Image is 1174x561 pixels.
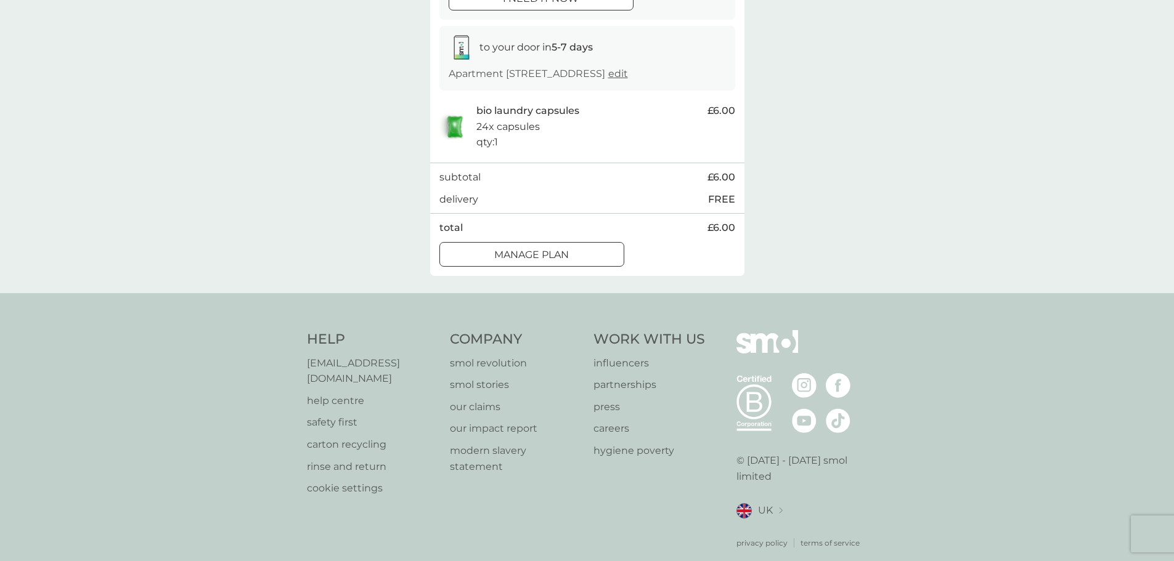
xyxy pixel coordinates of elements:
a: our impact report [450,421,581,437]
span: £6.00 [707,169,735,185]
a: safety first [307,414,438,430]
a: modern slavery statement [450,443,581,474]
a: rinse and return [307,459,438,475]
h4: Work With Us [593,330,705,349]
p: subtotal [439,169,481,185]
a: hygiene poverty [593,443,705,459]
p: 24x capsules [476,119,540,135]
p: © [DATE] - [DATE] smol limited [736,453,868,484]
a: cookie settings [307,480,438,496]
span: UK [758,502,773,519]
p: delivery [439,192,478,208]
a: influencers [593,355,705,371]
h4: Company [450,330,581,349]
img: visit the smol Tiktok page [826,408,850,433]
a: [EMAIL_ADDRESS][DOMAIN_NAME] [307,355,438,387]
strong: 5-7 days [552,41,593,53]
img: smol [736,330,798,372]
img: visit the smol Facebook page [826,373,850,398]
a: smol stories [450,377,581,393]
p: Apartment [STREET_ADDRESS] [449,66,628,82]
p: FREE [708,192,735,208]
a: help centre [307,393,438,409]
img: UK flag [736,503,752,519]
span: £6.00 [707,103,735,119]
a: smol revolution [450,355,581,371]
img: select a new location [779,507,783,514]
img: visit the smol Instagram page [792,373,817,398]
button: Manage plan [439,242,624,267]
p: Manage plan [494,247,569,263]
a: careers [593,421,705,437]
img: visit the smol Youtube page [792,408,817,433]
p: qty : 1 [476,134,498,150]
a: carton recycling [307,437,438,453]
span: to your door in [479,41,593,53]
span: £6.00 [707,220,735,236]
h4: Help [307,330,438,349]
a: partnerships [593,377,705,393]
a: press [593,399,705,415]
p: total [439,220,463,236]
a: privacy policy [736,537,788,549]
a: our claims [450,399,581,415]
a: terms of service [801,537,860,549]
p: bio laundry capsules [476,103,579,119]
a: edit [608,68,628,79]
